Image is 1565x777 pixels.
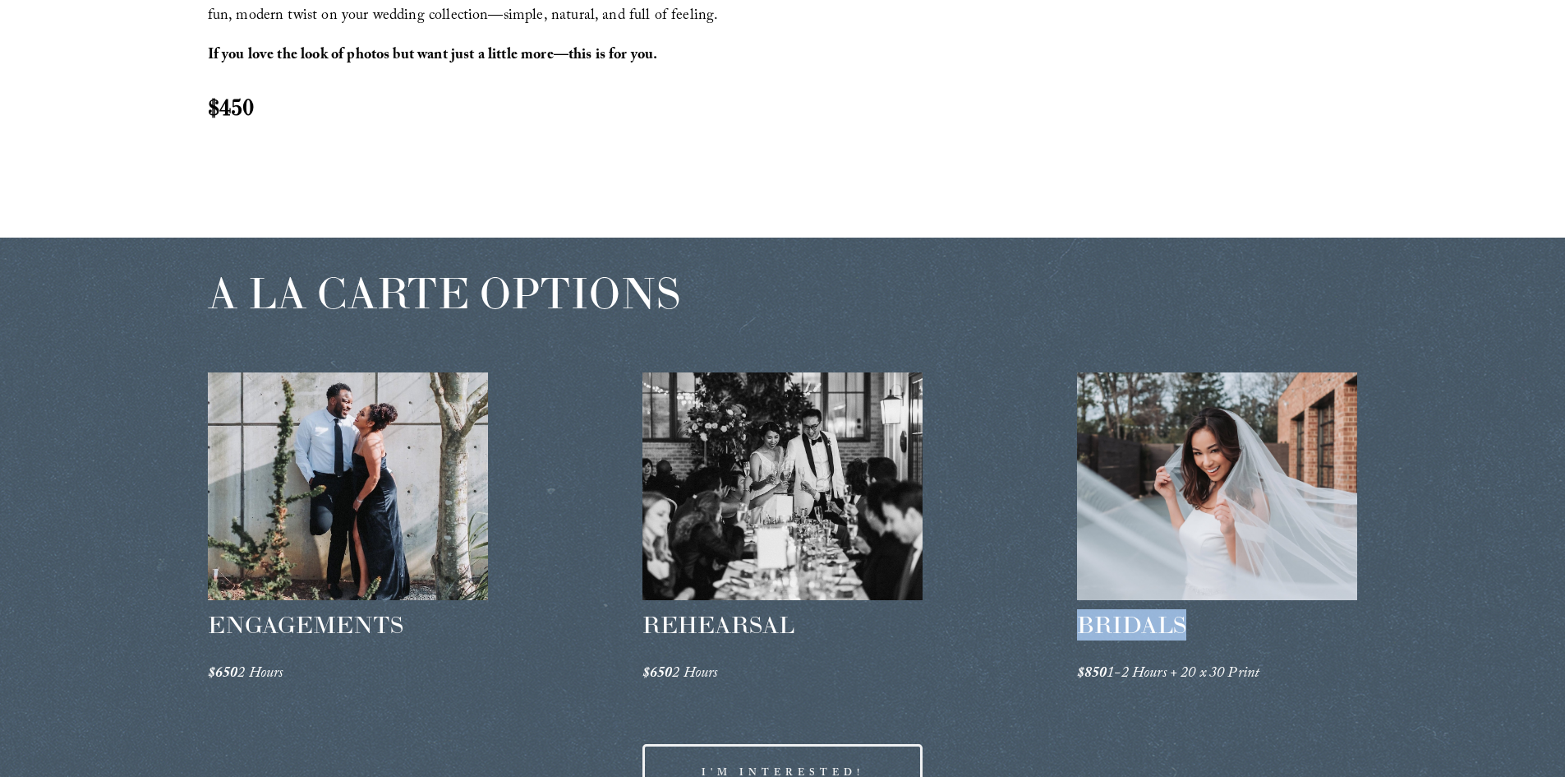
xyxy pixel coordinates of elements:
[642,610,794,640] span: REHEARSAL
[642,662,673,687] em: $650
[1107,662,1259,687] em: 1-2 Hours + 20 x 30 Print
[208,266,680,320] span: A LA CARTE OPTIONS
[672,662,717,687] em: 2 Hours
[208,44,658,69] strong: If you love the look of photos but want just a little more—this is for you.
[208,92,254,122] strong: $450
[208,610,403,640] span: ENGAGEMENTS
[208,662,238,687] em: $650
[237,662,283,687] em: 2 Hours
[1077,610,1186,640] span: BRIDALS
[1077,662,1107,687] em: $850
